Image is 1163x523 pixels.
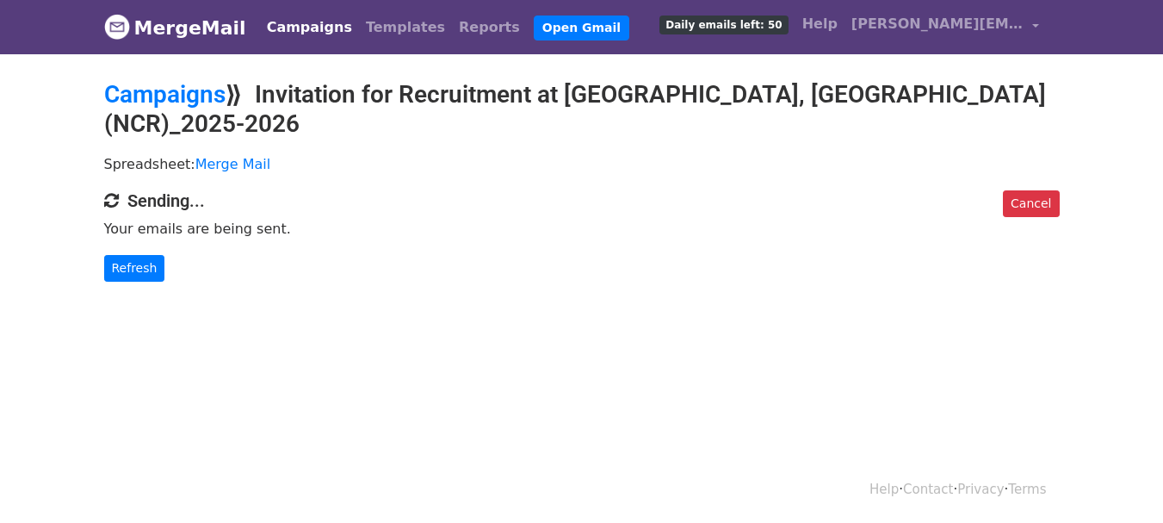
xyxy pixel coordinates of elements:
[1008,482,1046,497] a: Terms
[104,80,226,109] a: Campaigns
[659,16,788,34] span: Daily emails left: 50
[1077,440,1163,523] iframe: Chat Widget
[653,7,795,41] a: Daily emails left: 50
[844,7,1046,47] a: [PERSON_NAME][EMAIL_ADDRESS][DOMAIN_NAME]
[104,80,1060,138] h2: ⟫ Invitation for Recruitment at [GEOGRAPHIC_DATA], [GEOGRAPHIC_DATA](NCR)_2025-2026
[104,255,165,282] a: Refresh
[104,190,1060,211] h4: Sending...
[795,7,844,41] a: Help
[260,10,359,45] a: Campaigns
[104,155,1060,173] p: Spreadsheet:
[359,10,452,45] a: Templates
[195,156,271,172] a: Merge Mail
[534,16,629,40] a: Open Gmail
[903,482,953,497] a: Contact
[869,482,899,497] a: Help
[1003,190,1059,217] a: Cancel
[851,14,1024,34] span: [PERSON_NAME][EMAIL_ADDRESS][DOMAIN_NAME]
[104,9,246,46] a: MergeMail
[104,220,1060,238] p: Your emails are being sent.
[104,14,130,40] img: MergeMail logo
[957,482,1004,497] a: Privacy
[452,10,527,45] a: Reports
